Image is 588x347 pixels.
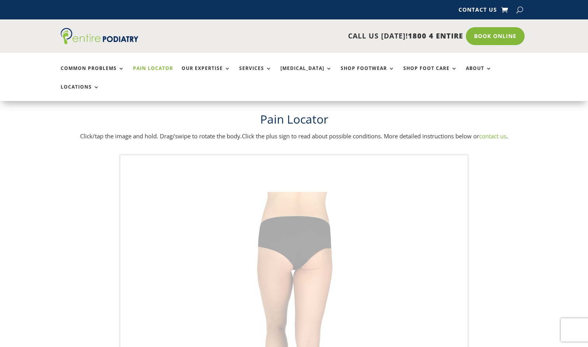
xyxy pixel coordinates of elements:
a: Pain Locator [133,66,173,82]
a: Book Online [466,27,525,45]
h1: Pain Locator [61,111,527,131]
a: Locations [61,84,100,101]
p: CALL US [DATE]! [168,31,463,41]
a: [MEDICAL_DATA] [280,66,332,82]
span: Click the plus sign to read about possible conditions. More detailed instructions below or . [242,132,508,140]
a: About [466,66,492,82]
a: Services [239,66,272,82]
a: Entire Podiatry [61,38,138,46]
a: Shop Foot Care [403,66,457,82]
span: Click/tap the image and hold. Drag/swipe to rotate the body. [80,132,242,140]
a: contact us [479,132,506,140]
a: Shop Footwear [341,66,395,82]
span: 1800 4 ENTIRE [408,31,463,40]
a: Common Problems [61,66,124,82]
img: logo (1) [61,28,138,44]
a: Our Expertise [182,66,231,82]
a: Contact Us [458,7,497,16]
